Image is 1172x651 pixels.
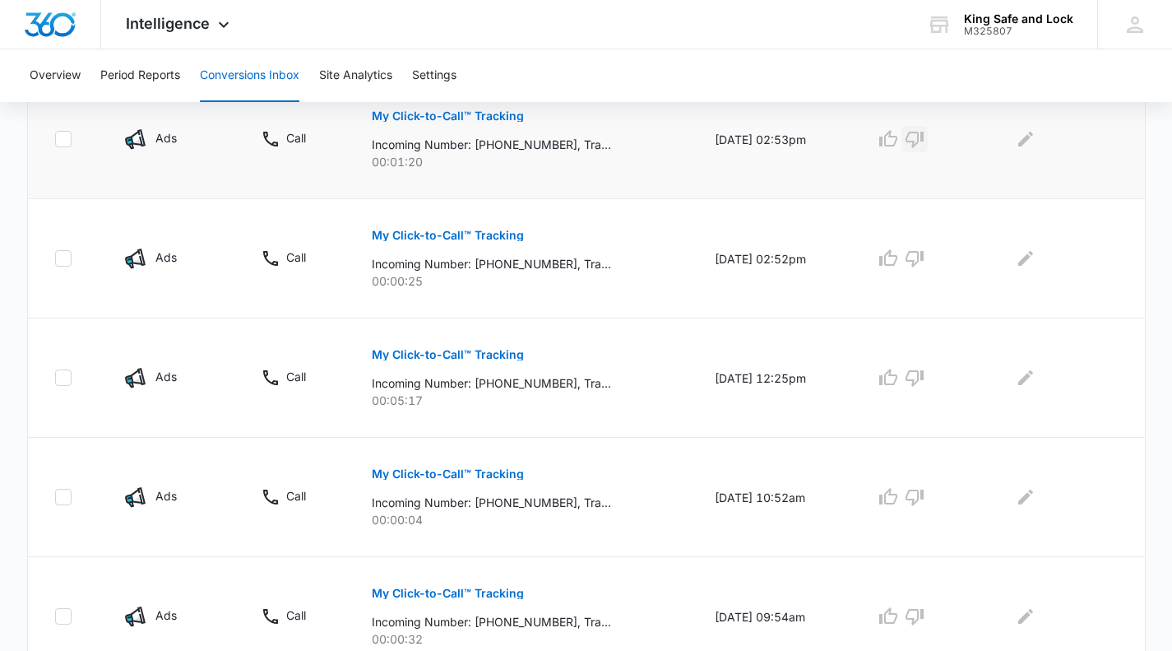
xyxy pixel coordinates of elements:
p: 00:00:32 [372,630,675,648]
button: Site Analytics [319,49,392,102]
button: Edit Comments [1012,484,1039,510]
p: Call [286,368,306,385]
p: Incoming Number: [PHONE_NUMBER], Tracking Number: [PHONE_NUMBER], Ring To: [PHONE_NUMBER], Caller... [372,255,611,272]
div: account id [964,26,1073,37]
p: Call [286,249,306,266]
td: [DATE] 12:25pm [695,319,855,438]
p: 00:01:20 [372,153,675,170]
button: Edit Comments [1012,603,1039,630]
div: account name [964,12,1073,26]
button: Conversions Inbox [200,49,299,102]
button: Settings [412,49,456,102]
button: My Click-to-Call™ Tracking [372,574,524,613]
button: Edit Comments [1012,365,1039,391]
p: Incoming Number: [PHONE_NUMBER], Tracking Number: [PHONE_NUMBER], Ring To: [PHONE_NUMBER], Caller... [372,374,611,392]
p: 00:00:04 [372,511,675,528]
p: My Click-to-Call™ Tracking [372,349,524,360]
button: My Click-to-Call™ Tracking [372,96,524,136]
td: [DATE] 02:53pm [695,80,855,199]
span: Intelligence [126,15,210,32]
p: My Click-to-Call™ Tracking [372,110,524,122]
td: [DATE] 10:52am [695,438,855,557]
button: Period Reports [100,49,180,102]
p: My Click-to-Call™ Tracking [372,588,524,599]
button: My Click-to-Call™ Tracking [372,335,524,374]
button: Overview [30,49,81,102]
p: Ads [155,607,177,624]
button: Edit Comments [1012,126,1039,152]
p: 00:05:17 [372,392,675,409]
p: Ads [155,368,177,385]
p: Incoming Number: [PHONE_NUMBER], Tracking Number: [PHONE_NUMBER], Ring To: [PHONE_NUMBER], Caller... [372,136,611,153]
p: Call [286,607,306,624]
p: Call [286,129,306,146]
p: Ads [155,129,177,146]
p: My Click-to-Call™ Tracking [372,468,524,480]
button: My Click-to-Call™ Tracking [372,216,524,255]
p: 00:00:25 [372,272,675,290]
p: Ads [155,249,177,266]
p: Call [286,487,306,505]
p: My Click-to-Call™ Tracking [372,230,524,241]
button: My Click-to-Call™ Tracking [372,454,524,494]
p: Incoming Number: [PHONE_NUMBER], Tracking Number: [PHONE_NUMBER], Ring To: [PHONE_NUMBER], Caller... [372,494,611,511]
button: Edit Comments [1012,245,1039,272]
td: [DATE] 02:52pm [695,199,855,319]
p: Incoming Number: [PHONE_NUMBER], Tracking Number: [PHONE_NUMBER], Ring To: [PHONE_NUMBER], Caller... [372,613,611,630]
p: Ads [155,487,177,505]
